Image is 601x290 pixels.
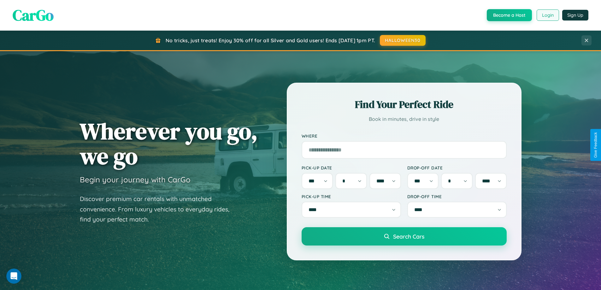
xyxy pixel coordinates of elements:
[13,5,54,26] span: CarGo
[6,269,21,284] iframe: Intercom live chat
[537,9,559,21] button: Login
[407,194,507,199] label: Drop-off Time
[302,227,507,246] button: Search Cars
[302,165,401,170] label: Pick-up Date
[487,9,532,21] button: Become a Host
[562,10,588,21] button: Sign Up
[80,175,191,184] h3: Begin your journey with CarGo
[593,132,598,158] div: Give Feedback
[166,37,375,44] span: No tricks, just treats! Enjoy 30% off for all Silver and Gold users! Ends [DATE] 1pm PT.
[302,98,507,111] h2: Find Your Perfect Ride
[302,133,507,139] label: Where
[393,233,424,240] span: Search Cars
[302,115,507,124] p: Book in minutes, drive in style
[302,194,401,199] label: Pick-up Time
[80,119,258,169] h1: Wherever you go, we go
[80,194,238,225] p: Discover premium car rentals with unmatched convenience. From luxury vehicles to everyday rides, ...
[407,165,507,170] label: Drop-off Date
[380,35,426,46] button: HALLOWEEN30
